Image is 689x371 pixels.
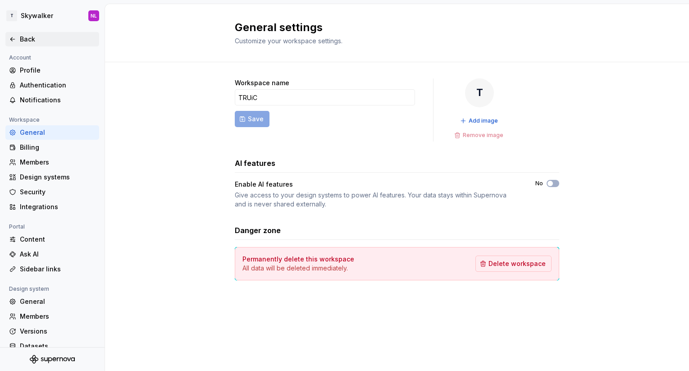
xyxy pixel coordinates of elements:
[20,342,96,351] div: Datasets
[20,66,96,75] div: Profile
[20,128,96,137] div: General
[5,262,99,276] a: Sidebar links
[5,309,99,324] a: Members
[5,247,99,261] a: Ask AI
[20,265,96,274] div: Sidebar links
[5,221,28,232] div: Portal
[5,140,99,155] a: Billing
[235,158,275,169] h3: AI features
[20,81,96,90] div: Authentication
[20,202,96,211] div: Integrations
[235,180,519,189] div: Enable AI features
[30,355,75,364] svg: Supernova Logo
[20,297,96,306] div: General
[5,63,99,78] a: Profile
[5,324,99,339] a: Versions
[535,180,543,187] label: No
[5,115,43,125] div: Workspace
[5,32,99,46] a: Back
[21,11,53,20] div: Skywalker
[5,200,99,214] a: Integrations
[20,188,96,197] div: Security
[475,256,552,272] button: Delete workspace
[5,339,99,353] a: Datasets
[235,37,342,45] span: Customize your workspace settings.
[465,78,494,107] div: T
[5,93,99,107] a: Notifications
[5,52,35,63] div: Account
[20,250,96,259] div: Ask AI
[20,35,96,44] div: Back
[235,20,548,35] h2: General settings
[20,235,96,244] div: Content
[5,155,99,169] a: Members
[242,264,354,273] p: All data will be deleted immediately.
[242,255,354,264] h4: Permanently delete this workspace
[20,312,96,321] div: Members
[20,158,96,167] div: Members
[6,10,17,21] div: T
[5,170,99,184] a: Design systems
[235,191,519,209] div: Give access to your design systems to power AI features. Your data stays within Supernova and is ...
[5,125,99,140] a: General
[235,78,289,87] label: Workspace name
[457,115,502,127] button: Add image
[235,225,281,236] h3: Danger zone
[5,294,99,309] a: General
[469,117,498,124] span: Add image
[20,327,96,336] div: Versions
[5,185,99,199] a: Security
[488,259,546,268] span: Delete workspace
[5,78,99,92] a: Authentication
[2,6,103,26] button: TSkywalkerNL
[20,96,96,105] div: Notifications
[91,12,97,19] div: NL
[20,173,96,182] div: Design systems
[5,232,99,247] a: Content
[5,284,53,294] div: Design system
[20,143,96,152] div: Billing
